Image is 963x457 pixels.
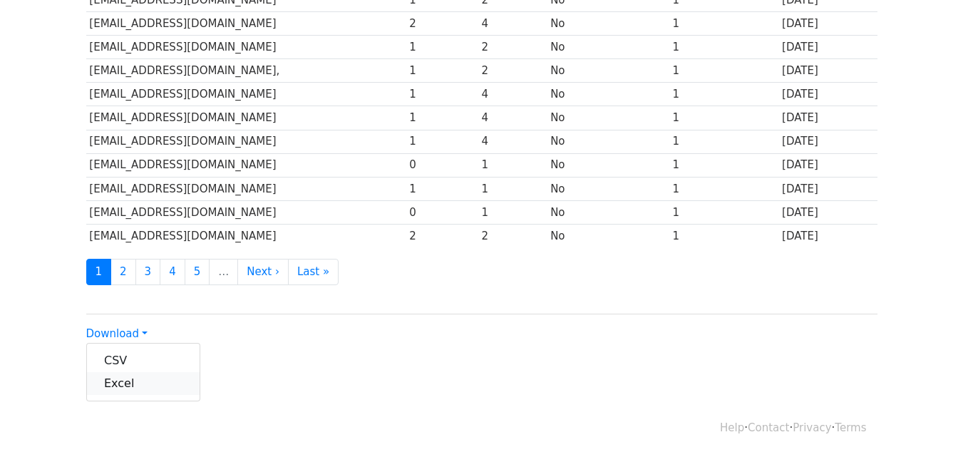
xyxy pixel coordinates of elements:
[478,36,547,59] td: 2
[478,130,547,153] td: 4
[110,259,136,285] a: 2
[478,59,547,83] td: 2
[406,153,478,177] td: 0
[778,36,877,59] td: [DATE]
[86,177,406,200] td: [EMAIL_ADDRESS][DOMAIN_NAME]
[547,130,669,153] td: No
[778,200,877,224] td: [DATE]
[288,259,339,285] a: Last »
[86,106,406,130] td: [EMAIL_ADDRESS][DOMAIN_NAME]
[835,421,866,434] a: Terms
[669,36,778,59] td: 1
[406,12,478,36] td: 2
[669,12,778,36] td: 1
[86,83,406,106] td: [EMAIL_ADDRESS][DOMAIN_NAME]
[86,224,406,247] td: [EMAIL_ADDRESS][DOMAIN_NAME]
[547,106,669,130] td: No
[87,349,200,372] a: CSV
[406,36,478,59] td: 1
[478,12,547,36] td: 4
[547,12,669,36] td: No
[748,421,789,434] a: Contact
[478,106,547,130] td: 4
[778,106,877,130] td: [DATE]
[793,421,831,434] a: Privacy
[669,106,778,130] td: 1
[669,83,778,106] td: 1
[406,83,478,106] td: 1
[547,36,669,59] td: No
[720,421,744,434] a: Help
[87,372,200,395] a: Excel
[892,389,963,457] iframe: Chat Widget
[406,106,478,130] td: 1
[778,130,877,153] td: [DATE]
[547,177,669,200] td: No
[406,200,478,224] td: 0
[86,36,406,59] td: [EMAIL_ADDRESS][DOMAIN_NAME]
[135,259,161,285] a: 3
[547,153,669,177] td: No
[547,224,669,247] td: No
[778,12,877,36] td: [DATE]
[547,83,669,106] td: No
[778,83,877,106] td: [DATE]
[406,130,478,153] td: 1
[86,130,406,153] td: [EMAIL_ADDRESS][DOMAIN_NAME]
[86,259,112,285] a: 1
[778,224,877,247] td: [DATE]
[478,224,547,247] td: 2
[86,59,406,83] td: [EMAIL_ADDRESS][DOMAIN_NAME],
[547,200,669,224] td: No
[406,177,478,200] td: 1
[478,177,547,200] td: 1
[478,153,547,177] td: 1
[406,59,478,83] td: 1
[669,59,778,83] td: 1
[478,83,547,106] td: 4
[669,153,778,177] td: 1
[669,224,778,247] td: 1
[86,153,406,177] td: [EMAIL_ADDRESS][DOMAIN_NAME]
[669,177,778,200] td: 1
[669,200,778,224] td: 1
[86,200,406,224] td: [EMAIL_ADDRESS][DOMAIN_NAME]
[778,59,877,83] td: [DATE]
[237,259,289,285] a: Next ›
[86,12,406,36] td: [EMAIL_ADDRESS][DOMAIN_NAME]
[86,327,148,340] a: Download
[778,177,877,200] td: [DATE]
[547,59,669,83] td: No
[669,130,778,153] td: 1
[185,259,210,285] a: 5
[478,200,547,224] td: 1
[406,224,478,247] td: 2
[160,259,185,285] a: 4
[778,153,877,177] td: [DATE]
